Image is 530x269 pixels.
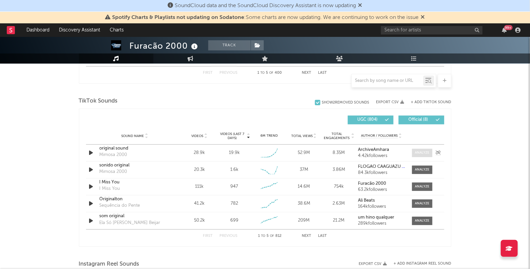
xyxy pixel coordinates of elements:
a: ArchiveAmhara [358,148,405,153]
button: Last [318,71,327,75]
div: 782 [231,201,238,207]
div: Sequência do Pente [100,203,140,209]
div: 21.2M [323,218,355,224]
div: 754k [323,184,355,190]
div: Mimosa 2000 [100,169,127,176]
button: Next [302,234,312,238]
button: 99+ [502,27,507,33]
div: 14.6M [288,184,320,190]
div: Show 2 Removed Sounds [322,100,369,105]
a: Ali Beats [358,199,405,203]
span: Total Views [291,134,313,138]
div: 28.9k [184,150,215,157]
input: Search by song name or URL [352,79,423,84]
div: 63.2k followers [358,188,405,193]
div: 8.35M [323,150,355,157]
button: First [203,234,213,238]
a: Originalton [100,196,170,203]
div: 50.2k [184,218,215,224]
a: I Miss You [100,179,170,186]
span: Videos (last 7 days) [218,132,246,140]
a: Furacão 2000 [358,182,405,186]
span: of [270,235,274,238]
div: 2.63M [323,201,355,207]
button: First [203,71,213,75]
span: Dismiss [421,15,425,20]
button: + Add TikTok Sound [411,100,451,104]
button: Official(8) [399,116,444,125]
strong: Ali Beats [358,199,375,203]
button: Track [208,40,251,50]
div: 699 [230,218,238,224]
div: 1 5 812 [251,232,289,241]
button: UGC(804) [348,116,394,125]
a: Dashboard [22,23,54,37]
span: Official ( 8 ) [403,118,434,122]
a: original sound [100,145,170,152]
div: 164k followers [358,205,405,209]
button: + Add TikTok Sound [404,100,451,104]
a: um hino qualquer [358,216,405,220]
div: 99 + [504,25,513,30]
a: som original [100,213,170,220]
button: Previous [220,71,238,75]
span: to [261,235,265,238]
span: Sound Name [122,134,144,138]
a: FLOGÃO CAAGUAZÚ 🥇 [358,165,405,170]
a: Discovery Assistant [54,23,105,37]
strong: FLOGÃO CAAGUAZÚ 🥇 [358,165,407,169]
button: Last [318,234,327,238]
div: 37M [288,167,320,174]
span: : Some charts are now updating. We are continuing to work on the issue [112,15,419,20]
button: Export CSV [359,262,387,266]
div: 41.2k [184,201,215,207]
span: Videos [192,134,204,138]
button: Export CSV [376,100,404,104]
span: Total Engagements [323,132,351,140]
div: + Add Instagram Reel Sound [387,262,451,266]
div: 84.3k followers [358,171,405,176]
div: 1 5 400 [251,69,289,77]
div: Furacão 2000 [130,40,200,51]
div: 3.86M [323,167,355,174]
div: 4.42k followers [358,154,405,159]
span: Spotify Charts & Playlists not updating on Sodatone [112,15,245,20]
div: Ela Só [PERSON_NAME] Beijar [100,220,161,227]
strong: um hino qualquer [358,216,394,220]
div: 20.3k [184,167,215,174]
input: Search for artists [381,26,483,35]
div: 19.9k [229,150,240,157]
strong: Furacão 2000 [358,182,386,186]
button: Previous [220,234,238,238]
span: SoundCloud data and the SoundCloud Discovery Assistant is now updating [175,3,356,8]
a: sonido original [100,162,170,169]
span: Dismiss [358,3,362,8]
div: 1.6k [230,167,238,174]
div: 289k followers [358,222,405,226]
span: Author / Followers [361,134,398,138]
span: UGC ( 804 ) [352,118,383,122]
div: 6M Trend [253,134,285,139]
span: of [270,72,274,75]
div: I Miss You [100,186,120,193]
button: + Add Instagram Reel Sound [394,262,451,266]
strong: ArchiveAmhara [358,148,389,152]
div: 209M [288,218,320,224]
a: Charts [105,23,128,37]
div: 947 [230,184,238,190]
span: TikTok Sounds [79,97,118,105]
div: 38.6M [288,201,320,207]
span: Instagram Reel Sounds [79,260,140,268]
div: Mimosa 2000 [100,152,127,159]
div: 52.9M [288,150,320,157]
button: Next [302,71,312,75]
span: to [261,72,265,75]
div: 111k [184,184,215,190]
